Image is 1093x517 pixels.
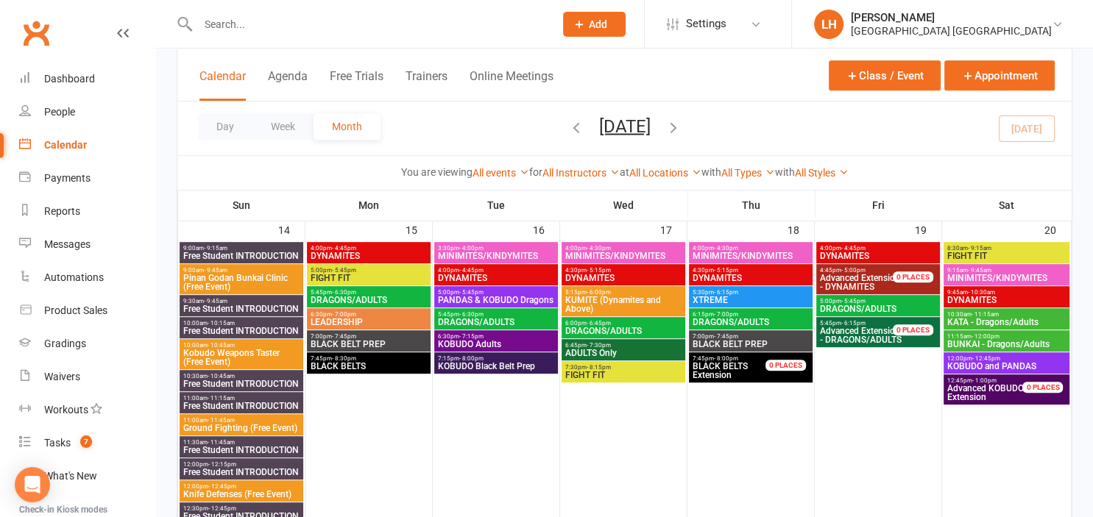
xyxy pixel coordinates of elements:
[332,289,356,296] span: - 6:30pm
[692,296,810,304] span: XTREME
[820,326,900,336] span: Advanced Extension
[565,342,682,349] span: 6:45pm
[795,167,849,179] a: All Styles
[310,333,428,340] span: 7:00pm
[332,333,356,340] span: - 7:45pm
[437,340,555,349] span: KOBUDO Adults
[194,14,544,35] input: Search...
[310,289,428,296] span: 5:45pm
[692,311,810,318] span: 6:15pm
[714,333,738,340] span: - 7:45pm
[252,113,314,140] button: Week
[183,446,300,454] span: Free Student INTRODUCTION
[459,289,484,296] span: - 5:45pm
[19,360,155,393] a: Waivers
[686,7,726,40] span: Settings
[183,505,300,512] span: 12:30pm
[701,166,721,178] strong: with
[660,217,687,241] div: 17
[310,355,428,362] span: 7:45pm
[183,379,300,388] span: Free Student INTRODUCTION
[565,364,682,371] span: 7:30pm
[459,245,484,252] span: - 4:00pm
[947,289,1067,296] span: 9:45am
[208,505,236,512] span: - 12:45pm
[565,349,682,357] span: ADULTS Only
[714,245,738,252] span: - 4:30pm
[183,424,300,432] span: Ground Fighting (Free Event)
[208,417,235,424] span: - 11:45am
[437,311,555,318] span: 5:45pm
[565,289,682,296] span: 5:15pm
[820,273,900,283] span: Advanced Extension
[208,342,235,349] span: - 10:45am
[19,327,155,360] a: Gradings
[968,245,991,252] span: - 9:15am
[947,384,1041,402] span: Extension
[851,24,1052,38] div: [GEOGRAPHIC_DATA] [GEOGRAPHIC_DATA]
[915,217,941,241] div: 19
[183,439,300,446] span: 11:30am
[893,271,933,282] div: 0 PLACES
[972,355,1000,362] span: - 12:45pm
[433,190,560,221] th: Tue
[183,245,300,252] span: 9:00am
[310,340,428,349] span: BLACK BELT PREP
[841,267,866,274] span: - 5:00pm
[589,18,607,30] span: Add
[44,172,91,184] div: Payments
[332,311,356,318] span: - 7:00pm
[330,69,383,101] button: Free Trials
[819,274,910,291] span: - DYNAMITES
[183,461,300,468] span: 12:00pm
[947,296,1067,304] span: DYNAMITES
[44,437,71,449] div: Tasks
[947,377,1041,384] span: 12:45pm
[406,69,448,101] button: Trainers
[560,190,687,221] th: Wed
[19,294,155,327] a: Product Sales
[714,267,738,274] span: - 5:15pm
[19,427,155,460] a: Tasks 7
[44,139,87,151] div: Calendar
[437,252,555,260] span: MINIMITES/KINDYMITES
[692,333,810,340] span: 7:00pm
[459,333,484,340] span: - 7:15pm
[44,371,80,382] div: Waivers
[19,228,155,261] a: Messages
[692,289,810,296] span: 5:30pm
[15,467,50,502] div: Open Intercom Messenger
[208,320,235,327] span: - 10:15am
[629,167,701,179] a: All Locations
[947,362,1067,371] span: KOBUDO and PANDAS
[18,15,54,51] a: Clubworx
[851,11,1052,24] div: [PERSON_NAME]
[815,190,942,221] th: Fri
[459,355,484,362] span: - 8:00pm
[529,166,542,178] strong: for
[829,60,941,90] button: Class / Event
[942,190,1072,221] th: Sat
[692,252,810,260] span: MINIMITES/KINDYMITES
[692,355,783,362] span: 7:45pm
[208,461,236,468] span: - 12:15pm
[310,252,428,260] span: DYNAMITES
[437,267,555,274] span: 4:00pm
[19,393,155,427] a: Workouts
[819,320,910,327] span: 5:45pm
[692,245,810,252] span: 4:00pm
[972,311,999,318] span: - 11:15am
[563,12,626,37] button: Add
[44,238,91,250] div: Messages
[19,96,155,129] a: People
[947,318,1067,327] span: KATA - Dragons/Adults
[947,333,1067,340] span: 11:15am
[406,217,432,241] div: 15
[893,324,933,335] div: 0 PLACES
[692,274,810,282] span: DYNAMITES
[947,274,1067,282] span: MINIMITES/KINDYMITES
[819,245,937,252] span: 4:00pm
[19,195,155,228] a: Reports
[565,252,682,260] span: MINIMITES/KINDYMITES
[565,327,682,335] span: DRAGONS/ADULTS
